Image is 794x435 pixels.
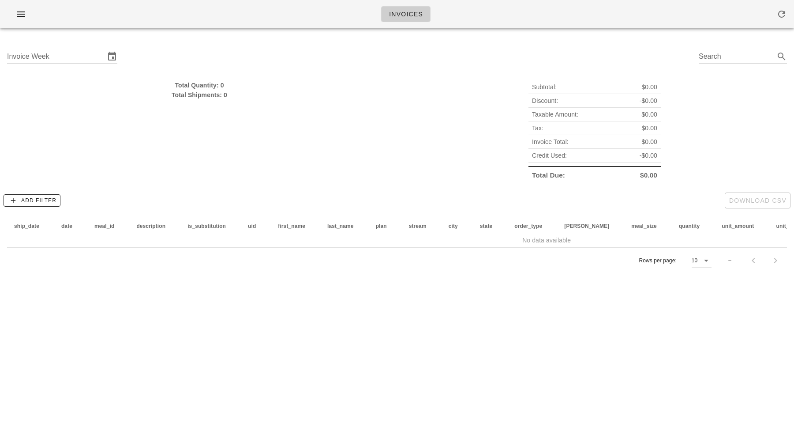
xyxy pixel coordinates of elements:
[532,96,558,106] span: Discount:
[473,219,508,233] th: state: Not sorted. Activate to sort ascending.
[54,219,87,233] th: date: Not sorted. Activate to sort ascending.
[641,110,657,119] span: $0.00
[129,219,180,233] th: description: Not sorted. Activate to sort ascending.
[187,223,226,229] span: is_substitution
[94,223,114,229] span: meal_id
[507,219,557,233] th: order_type: Not sorted. Activate to sort ascending.
[640,96,657,106] span: -$0.00
[641,82,657,92] span: $0.00
[248,223,256,229] span: uid
[327,223,354,229] span: last_name
[7,90,392,100] div: Total Shipments: 0
[532,110,578,119] span: Taxable Amount:
[278,223,305,229] span: first_name
[631,223,657,229] span: meal_size
[692,257,697,265] div: 10
[641,137,657,147] span: $0.00
[7,219,54,233] th: ship_date: Not sorted. Activate to sort ascending.
[692,253,712,268] div: 10Rows per page:
[640,151,657,160] span: -$0.00
[557,219,624,233] th: tod: Not sorted. Activate to sort ascending.
[532,151,567,160] span: Credit Used:
[180,219,241,233] th: is_substitution: Not sorted. Activate to sort ascending.
[514,223,542,229] span: order_type
[722,223,754,229] span: unit_amount
[7,80,392,90] div: Total Quantity: 0
[409,223,427,229] span: stream
[402,219,442,233] th: stream: Not sorted. Activate to sort ascending.
[639,248,712,273] div: Rows per page:
[641,123,657,133] span: $0.00
[14,223,39,229] span: ship_date
[672,219,715,233] th: quantity: Not sorted. Activate to sort ascending.
[87,219,129,233] th: meal_id: Not sorted. Activate to sort ascending.
[624,219,672,233] th: meal_size: Not sorted. Activate to sort ascending.
[564,223,609,229] span: [PERSON_NAME]
[369,219,402,233] th: plan: Not sorted. Activate to sort ascending.
[532,123,543,133] span: Tax:
[679,223,700,229] span: quantity
[715,219,769,233] th: unit_amount: Not sorted. Activate to sort ascending.
[376,223,387,229] span: plan
[640,170,657,180] span: $0.00
[61,223,72,229] span: date
[449,223,458,229] span: city
[389,11,423,18] span: Invoices
[728,257,731,265] div: –
[532,170,565,180] span: Total Due:
[442,219,473,233] th: city: Not sorted. Activate to sort ascending.
[532,82,557,92] span: Subtotal:
[241,219,271,233] th: uid: Not sorted. Activate to sort ascending.
[271,219,320,233] th: first_name: Not sorted. Activate to sort ascending.
[7,197,56,204] span: Add Filter
[4,194,60,207] button: Add Filter
[320,219,369,233] th: last_name: Not sorted. Activate to sort ascending.
[136,223,165,229] span: description
[381,6,431,22] a: Invoices
[532,137,569,147] span: Invoice Total:
[480,223,493,229] span: state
